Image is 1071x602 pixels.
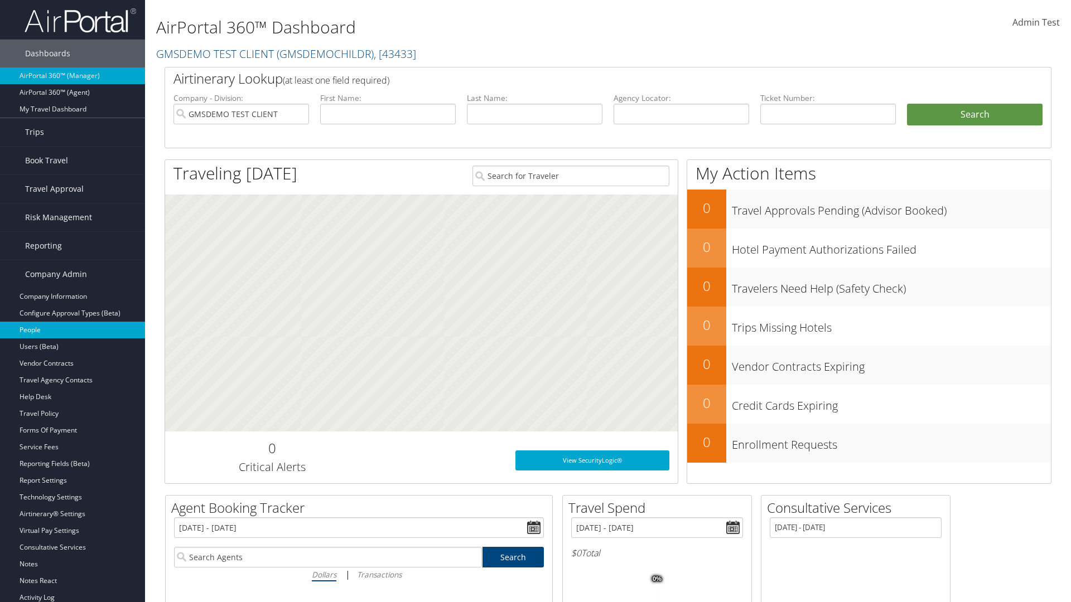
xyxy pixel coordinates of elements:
span: Company Admin [25,260,87,288]
h1: Traveling [DATE] [173,162,297,185]
a: Search [483,547,544,567]
h3: Vendor Contracts Expiring [732,353,1051,375]
i: Transactions [357,569,402,580]
h2: 0 [687,394,726,412]
a: 0Hotel Payment Authorizations Failed [687,229,1051,268]
h2: 0 [687,433,726,452]
span: Trips [25,118,44,146]
span: , [ 43433 ] [374,46,416,61]
label: Ticket Number: [760,93,896,104]
h1: My Action Items [687,162,1051,185]
img: airportal-logo.png [25,7,136,33]
h2: 0 [687,237,726,256]
h2: Agent Booking Tracker [171,498,552,517]
span: Admin Test [1012,16,1060,28]
div: | [174,567,544,581]
h2: 0 [173,439,370,458]
h2: Airtinerary Lookup [173,69,969,88]
span: Risk Management [25,203,92,231]
h2: 0 [687,315,726,334]
span: Dashboards [25,40,70,67]
a: 0Travelers Need Help (Safety Check) [687,268,1051,307]
span: (at least one field required) [283,74,389,86]
h3: Credit Cards Expiring [732,392,1051,414]
label: Last Name: [467,93,602,104]
input: Search Agents [174,547,482,567]
a: 0Trips Missing Hotels [687,307,1051,346]
a: View SecurityLogic® [515,450,669,470]
label: Agency Locator: [614,93,749,104]
label: First Name: [320,93,456,104]
h3: Trips Missing Hotels [732,314,1051,336]
h2: Consultative Services [767,498,950,517]
h2: Travel Spend [568,498,751,517]
h2: 0 [687,355,726,373]
h3: Hotel Payment Authorizations Failed [732,236,1051,258]
span: Book Travel [25,147,68,174]
h3: Critical Alerts [173,459,370,475]
h6: Total [571,547,743,559]
input: Search for Traveler [472,166,669,186]
button: Search [907,104,1043,126]
a: 0Vendor Contracts Expiring [687,346,1051,385]
a: 0Travel Approvals Pending (Advisor Booked) [687,190,1051,229]
span: Reporting [25,232,62,260]
label: Company - Division: [173,93,309,104]
span: Travel Approval [25,175,84,203]
a: 0Credit Cards Expiring [687,385,1051,424]
tspan: 0% [653,576,662,582]
span: ( GMSDEMOCHILDR ) [277,46,374,61]
a: 0Enrollment Requests [687,424,1051,463]
a: GMSDEMO TEST CLIENT [156,46,416,61]
h2: 0 [687,276,726,295]
h1: AirPortal 360™ Dashboard [156,16,759,39]
h3: Enrollment Requests [732,431,1051,453]
span: $0 [571,547,581,559]
a: Admin Test [1012,6,1060,40]
h3: Travelers Need Help (Safety Check) [732,275,1051,297]
h2: 0 [687,198,726,217]
i: Dollars [312,569,336,580]
h3: Travel Approvals Pending (Advisor Booked) [732,197,1051,219]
